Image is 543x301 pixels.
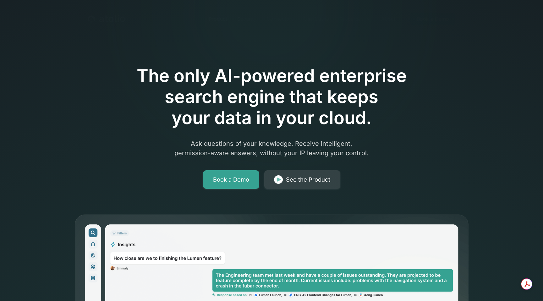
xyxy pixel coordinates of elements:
[286,175,330,184] div: See the Product
[88,15,125,23] a: home
[339,15,364,23] div: Resources
[264,170,340,189] a: See the Product
[299,13,334,25] a: Use Cases
[203,170,259,189] a: Book a Demo
[376,13,400,25] a: About
[111,65,432,129] h1: The only AI-powered enterprise search engine that keeps your data in your cloud.
[261,13,299,25] a: Connectors
[151,139,392,158] p: Ask questions of your knowledge. Receive intelligent, permission-aware answers, without your IP l...
[232,13,261,25] a: Security
[410,13,455,25] a: Book a Demo
[334,13,376,25] div: Resources
[204,13,232,25] a: Product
